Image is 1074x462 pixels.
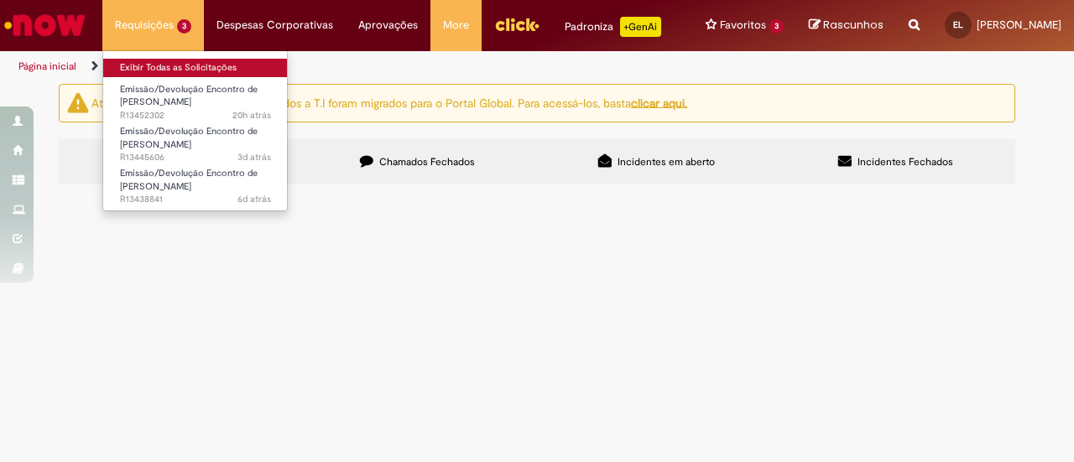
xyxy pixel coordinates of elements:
span: 20h atrás [232,109,271,122]
span: R13438841 [120,193,271,206]
a: Aberto R13438841 : Emissão/Devolução Encontro de Contas Fornecedor [103,164,288,200]
ul: Trilhas de página [13,51,703,82]
a: Aberto R13452302 : Emissão/Devolução Encontro de Contas Fornecedor [103,80,288,117]
span: Rascunhos [823,17,884,33]
time: 27/08/2025 12:56:36 [232,109,271,122]
time: 25/08/2025 16:53:54 [237,151,271,164]
span: R13452302 [120,109,271,122]
time: 22/08/2025 09:52:49 [237,193,271,205]
span: Incidentes em aberto [618,155,715,169]
span: [PERSON_NAME] [977,18,1061,32]
ng-bind-html: Atenção: alguns chamados relacionados a T.I foram migrados para o Portal Global. Para acessá-los,... [91,95,687,110]
span: Emissão/Devolução Encontro de [PERSON_NAME] [120,125,258,151]
span: Incidentes Fechados [858,155,953,169]
a: Exibir Todas as Solicitações [103,59,288,77]
span: 3d atrás [237,151,271,164]
ul: Requisições [102,50,288,211]
span: 3 [177,19,191,34]
a: Página inicial [18,60,76,73]
a: Rascunhos [809,18,884,34]
span: Emissão/Devolução Encontro de [PERSON_NAME] [120,83,258,109]
span: More [443,17,469,34]
img: click_logo_yellow_360x200.png [494,12,540,37]
span: 6d atrás [237,193,271,205]
span: Emissão/Devolução Encontro de [PERSON_NAME] [120,167,258,193]
span: Despesas Corporativas [216,17,333,34]
span: 3 [769,19,784,34]
div: Padroniza [565,17,661,37]
span: Favoritos [720,17,766,34]
img: ServiceNow [2,8,88,42]
span: EL [953,19,963,30]
p: +GenAi [620,17,661,37]
span: Aprovações [358,17,418,34]
span: Chamados Fechados [379,155,475,169]
span: Requisições [115,17,174,34]
a: clicar aqui. [631,95,687,110]
span: R13445606 [120,151,271,164]
a: Aberto R13445606 : Emissão/Devolução Encontro de Contas Fornecedor [103,122,288,158]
